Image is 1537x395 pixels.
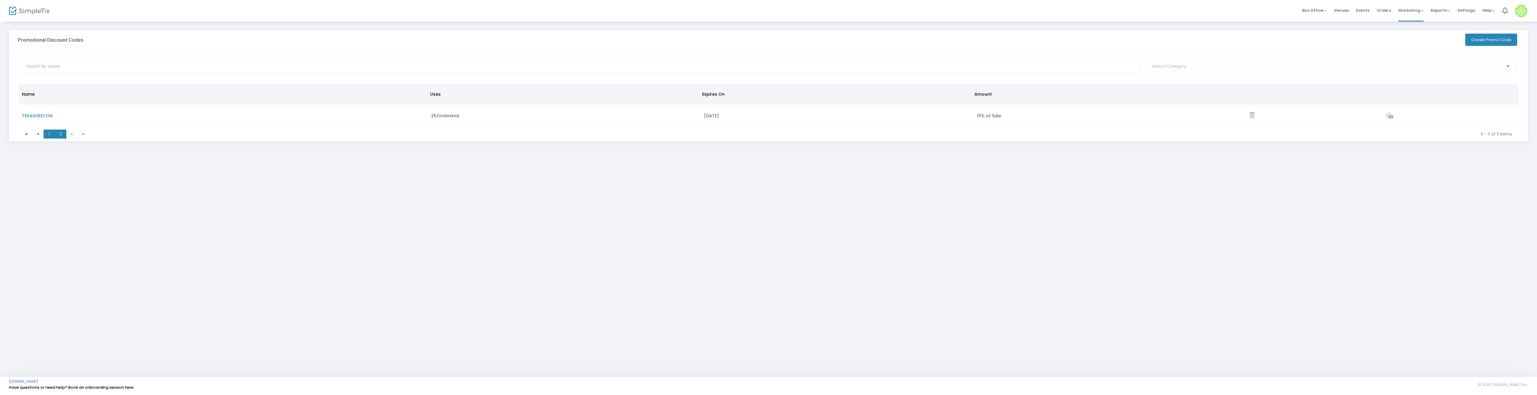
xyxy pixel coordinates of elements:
span: Settings [1457,3,1475,18]
a: [DOMAIN_NAME] [9,379,38,384]
span: Reports [1431,7,1450,13]
span: 10% of Sale [977,113,1001,119]
button: Select [1504,60,1512,73]
span: Page 1 [44,130,55,139]
span: Orders [1377,3,1391,18]
span: Venues [1334,3,1349,18]
kendo-pager-info: 11 - 11 of 11 items [93,131,1512,137]
span: Box Office [1302,7,1327,13]
a: View list of orders which used this promo code. [1386,113,1393,119]
span: Help [1482,7,1495,13]
input: Search By Name [22,60,1141,73]
span: Amount [974,91,992,97]
a: Have questions or need help? Book an onboarding session here [9,385,134,390]
span: Go to the first page [21,130,32,139]
span: 25/Unlimited [431,113,459,119]
span: Name [22,91,35,97]
span: Page 2 [55,130,66,139]
span: Go to the first page [24,132,29,136]
h3: Promotional Discount Codes [18,37,83,43]
span: Uses [430,91,441,97]
span: Expires On [702,91,725,97]
button: Create Promo Code [1465,34,1517,46]
span: Marketing [1398,7,1424,13]
span: © 2025 [DOMAIN_NAME] Inc. [1478,382,1528,387]
span: Events [1356,3,1369,18]
span: Go to the previous page [32,130,44,139]
div: [DATE] [704,113,970,119]
input: NO DATA FOUND [1152,63,1504,70]
span: Go to the previous page [35,132,40,136]
span: TREASURECON [22,113,53,119]
div: Data table [18,84,1519,127]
